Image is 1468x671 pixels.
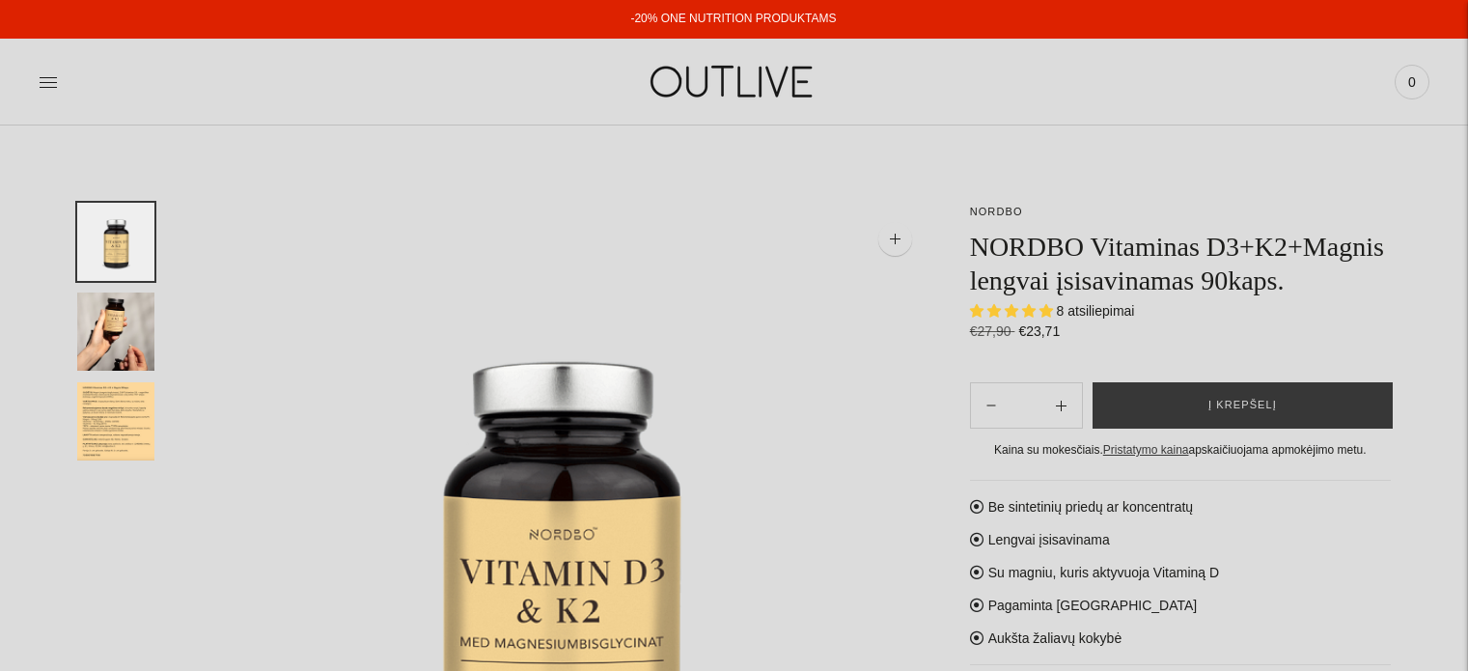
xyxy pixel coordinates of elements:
a: 0 [1395,61,1429,103]
button: Translation missing: en.general.accessibility.image_thumbail [77,203,154,281]
button: Translation missing: en.general.accessibility.image_thumbail [77,293,154,371]
h1: NORDBO Vitaminas D3+K2+Magnis lengvai įsisavinamas 90kaps. [970,230,1391,297]
button: Į krepšelį [1093,382,1393,429]
img: OUTLIVE [613,48,854,115]
a: Pristatymo kaina [1103,443,1189,457]
button: Add product quantity [971,382,1011,429]
input: Product quantity [1011,392,1040,420]
span: 5.00 stars [970,303,1057,319]
div: Kaina su mokesčiais. apskaičiuojama apmokėjimo metu. [970,440,1391,461]
button: Translation missing: en.general.accessibility.image_thumbail [77,382,154,461]
span: 8 atsiliepimai [1057,303,1135,319]
button: Subtract product quantity [1040,382,1082,429]
a: NORDBO [970,206,1023,217]
span: 0 [1399,69,1426,96]
span: Į krepšelį [1208,396,1277,415]
s: €27,90 [970,323,1015,339]
a: -20% ONE NUTRITION PRODUKTAMS [630,12,836,25]
span: €23,71 [1018,323,1060,339]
